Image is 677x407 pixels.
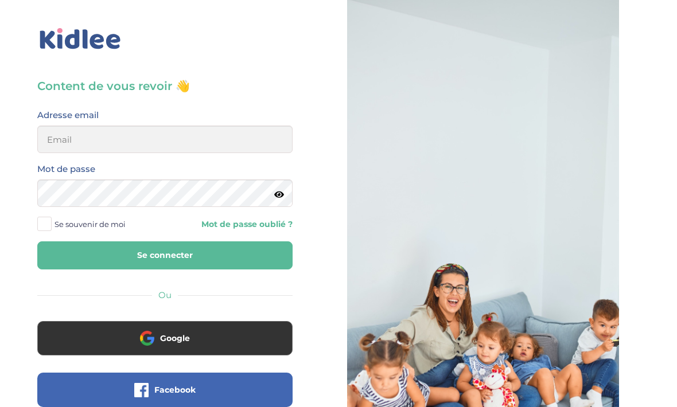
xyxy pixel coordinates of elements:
[140,331,154,345] img: google.png
[174,219,293,230] a: Mot de passe oublié ?
[37,241,293,269] button: Se connecter
[37,341,293,351] a: Google
[37,162,95,177] label: Mot de passe
[158,289,172,300] span: Ou
[37,126,293,153] input: Email
[160,332,190,344] span: Google
[37,108,99,123] label: Adresse email
[55,217,126,232] span: Se souvenir de moi
[154,384,196,396] span: Facebook
[37,26,123,52] img: logo_kidlee_bleu
[134,383,149,397] img: facebook.png
[37,321,293,355] button: Google
[37,392,293,403] a: Facebook
[37,373,293,407] button: Facebook
[37,78,293,94] h3: Content de vous revoir 👋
